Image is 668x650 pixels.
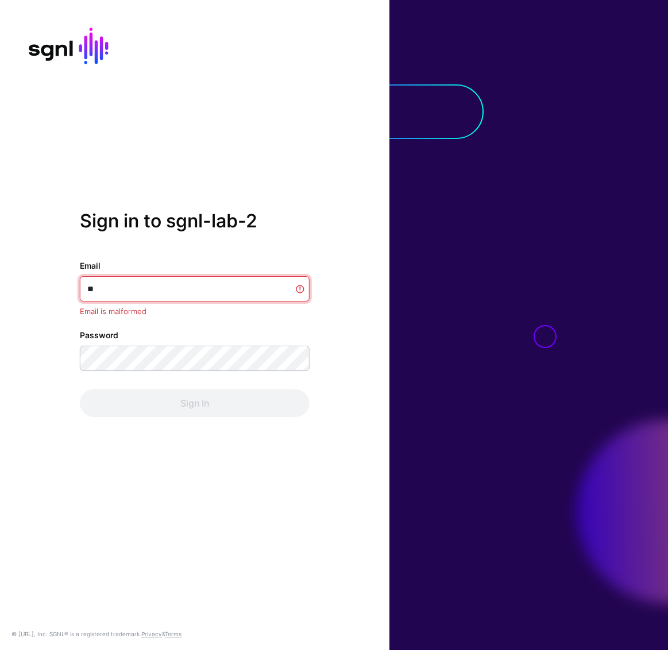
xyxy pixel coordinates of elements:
[165,630,182,637] a: Terms
[141,630,162,637] a: Privacy
[80,210,310,232] h2: Sign in to sgnl-lab-2
[80,260,101,272] label: Email
[80,306,310,318] div: Email is malformed
[80,329,118,341] label: Password
[11,629,182,639] div: © [URL], Inc. SGNL® is a registered trademark. &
